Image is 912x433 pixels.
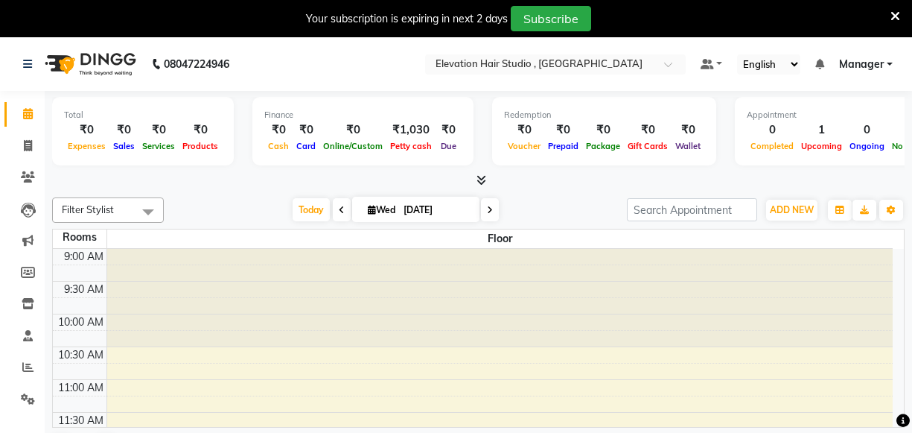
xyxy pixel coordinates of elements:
div: 9:30 AM [61,282,106,297]
img: logo [38,43,140,85]
span: Prepaid [544,141,582,151]
div: 9:00 AM [61,249,106,265]
div: Redemption [504,109,704,121]
span: Floor [107,230,893,248]
span: Filter Stylist [62,203,114,215]
div: ₹0 [179,121,222,139]
span: Package [582,141,624,151]
span: Sales [109,141,138,151]
span: Gift Cards [624,141,672,151]
div: 0 [846,121,888,139]
div: Finance [264,109,462,121]
span: Card [293,141,319,151]
div: ₹0 [319,121,386,139]
div: 10:30 AM [55,347,106,363]
div: ₹1,030 [386,121,436,139]
div: ₹0 [436,121,462,139]
span: Completed [747,141,797,151]
div: ₹0 [293,121,319,139]
div: 11:00 AM [55,380,106,396]
span: Online/Custom [319,141,386,151]
div: ₹0 [504,121,544,139]
span: Wallet [672,141,704,151]
span: Cash [264,141,293,151]
b: 08047224946 [164,43,229,85]
input: Search Appointment [627,198,757,221]
span: Expenses [64,141,109,151]
span: Products [179,141,222,151]
span: ADD NEW [770,204,814,215]
span: Wed [364,204,399,215]
span: Upcoming [797,141,846,151]
div: Total [64,109,222,121]
div: ₹0 [109,121,138,139]
div: ₹0 [264,121,293,139]
div: ₹0 [672,121,704,139]
div: ₹0 [624,121,672,139]
button: Subscribe [511,6,591,31]
span: Ongoing [846,141,888,151]
div: ₹0 [582,121,624,139]
button: ADD NEW [766,200,817,221]
div: ₹0 [544,121,582,139]
input: 2025-09-03 [399,199,473,221]
span: Voucher [504,141,544,151]
div: ₹0 [138,121,179,139]
span: Manager [839,57,884,72]
span: Services [138,141,179,151]
div: 1 [797,121,846,139]
span: Due [437,141,460,151]
div: Rooms [53,230,106,245]
span: Today [293,198,330,221]
div: 0 [747,121,797,139]
div: Your subscription is expiring in next 2 days [306,11,508,27]
div: ₹0 [64,121,109,139]
span: Petty cash [386,141,436,151]
div: 11:30 AM [55,413,106,429]
div: 10:00 AM [55,315,106,330]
